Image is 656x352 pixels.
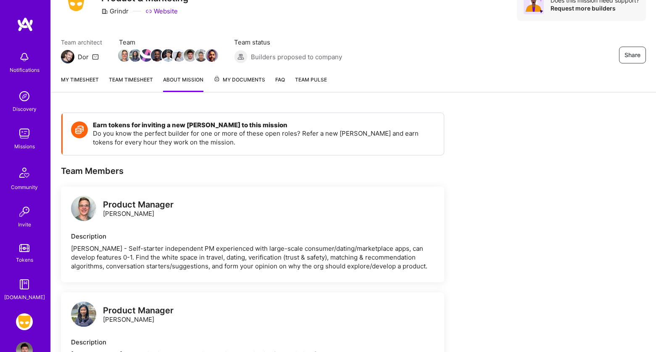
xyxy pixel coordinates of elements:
[195,48,206,63] a: Team Member Avatar
[184,48,195,63] a: Team Member Avatar
[14,142,35,151] div: Missions
[162,49,174,62] img: Team Member Avatar
[173,49,185,62] img: Team Member Avatar
[251,53,342,61] span: Builders proposed to company
[295,75,327,92] a: Team Pulse
[17,17,34,32] img: logo
[141,48,152,63] a: Team Member Avatar
[140,49,153,62] img: Team Member Avatar
[18,220,31,229] div: Invite
[103,306,174,315] div: Product Manager
[16,255,33,264] div: Tokens
[71,302,96,329] a: logo
[103,200,174,218] div: [PERSON_NAME]
[619,47,646,63] button: Share
[93,121,435,129] h4: Earn tokens for inviting a new [PERSON_NAME] to this mission
[101,7,129,16] div: Grindr
[109,75,153,92] a: Team timesheet
[195,49,207,62] img: Team Member Avatar
[71,338,434,347] div: Description
[145,7,178,16] a: Website
[213,75,265,92] a: My Documents
[206,48,217,63] a: Team Member Avatar
[234,50,248,63] img: Builders proposed to company
[61,50,74,63] img: Team Architect
[16,49,33,66] img: bell
[14,163,34,183] img: Community
[92,53,99,60] i: icon Mail
[234,38,342,47] span: Team status
[13,105,37,113] div: Discovery
[61,38,102,47] span: Team architect
[11,183,38,192] div: Community
[71,302,96,327] img: logo
[163,48,174,63] a: Team Member Avatar
[4,293,45,302] div: [DOMAIN_NAME]
[16,88,33,105] img: discovery
[61,165,444,176] div: Team Members
[71,196,96,223] a: logo
[71,196,96,221] img: logo
[16,203,33,220] img: Invite
[71,232,434,241] div: Description
[163,75,203,92] a: About Mission
[130,48,141,63] a: Team Member Avatar
[71,244,434,271] div: [PERSON_NAME] - Self-starter independent PM experienced with large-scale consumer/dating/marketpl...
[78,53,89,61] div: Dor
[184,49,196,62] img: Team Member Avatar
[119,48,130,63] a: Team Member Avatar
[295,76,327,83] span: Team Pulse
[103,306,174,324] div: [PERSON_NAME]
[551,4,639,12] div: Request more builders
[103,200,174,209] div: Product Manager
[152,48,163,63] a: Team Member Avatar
[71,121,88,138] img: Token icon
[14,313,35,330] a: Grindr: Product & Marketing
[16,276,33,293] img: guide book
[151,49,163,62] img: Team Member Avatar
[93,129,435,147] p: Do you know the perfect builder for one or more of these open roles? Refer a new [PERSON_NAME] an...
[16,125,33,142] img: teamwork
[624,51,640,59] span: Share
[61,75,99,92] a: My timesheet
[205,49,218,62] img: Team Member Avatar
[275,75,285,92] a: FAQ
[10,66,40,74] div: Notifications
[118,49,131,62] img: Team Member Avatar
[16,313,33,330] img: Grindr: Product & Marketing
[213,75,265,84] span: My Documents
[129,49,142,62] img: Team Member Avatar
[19,244,29,252] img: tokens
[174,48,184,63] a: Team Member Avatar
[101,8,108,15] i: icon CompanyGray
[119,38,217,47] span: Team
